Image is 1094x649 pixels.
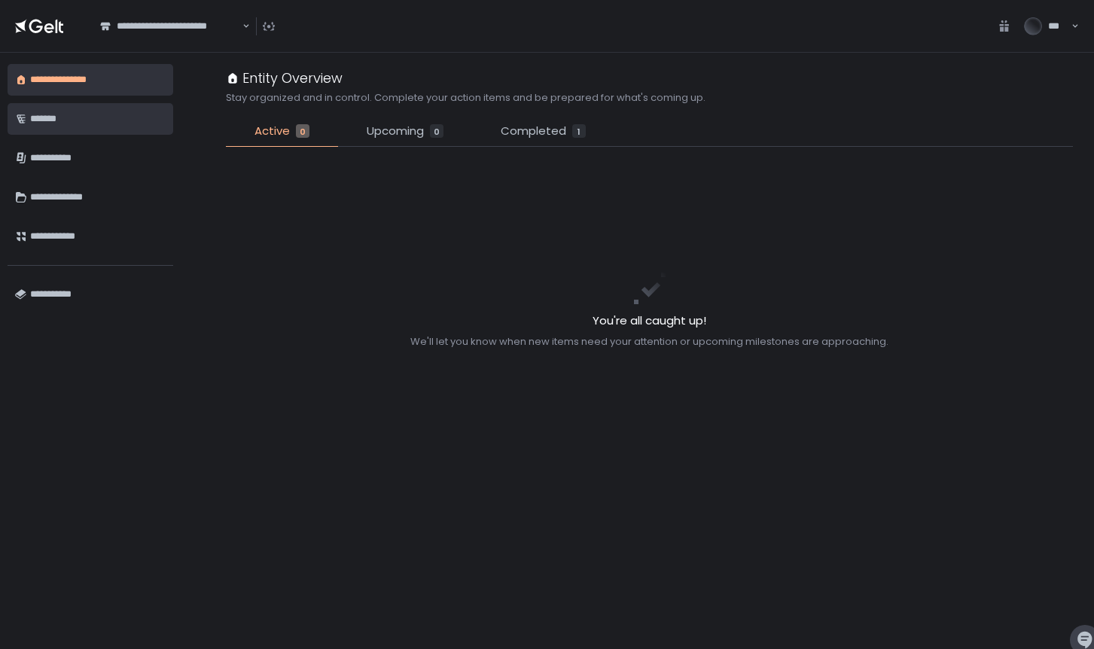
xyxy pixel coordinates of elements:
div: Entity Overview [226,68,343,88]
div: 0 [296,124,309,138]
div: 0 [430,124,443,138]
div: 1 [572,124,586,138]
span: Active [254,123,290,140]
div: Search for option [90,11,250,42]
h2: You're all caught up! [410,312,888,330]
div: We'll let you know when new items need your attention or upcoming milestones are approaching. [410,335,888,349]
span: Completed [501,123,566,140]
h2: Stay organized and in control. Complete your action items and be prepared for what's coming up. [226,91,705,105]
span: Upcoming [367,123,424,140]
input: Search for option [240,19,241,34]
